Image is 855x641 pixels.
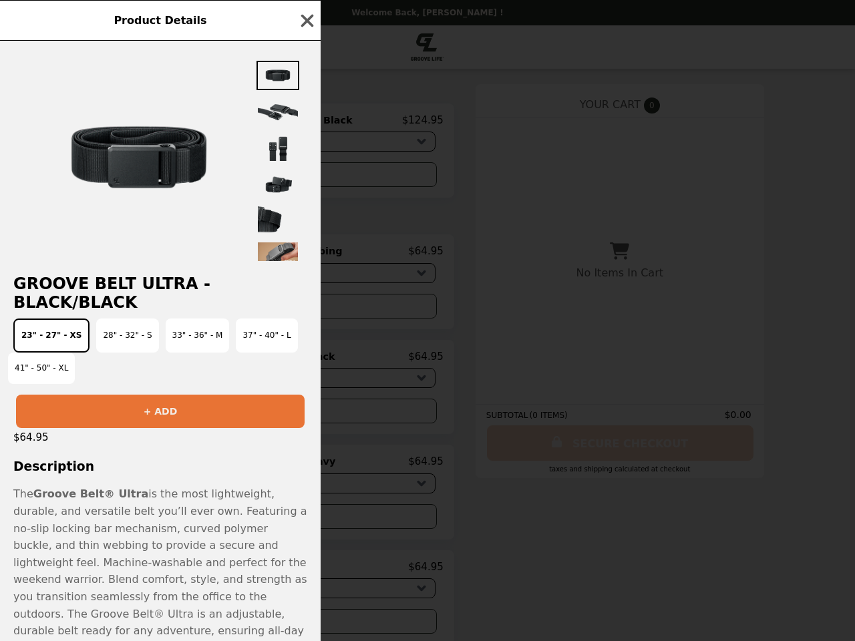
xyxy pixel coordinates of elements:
button: 33" - 36" - M [166,318,230,353]
button: 41" - 50" - XL [8,353,75,384]
strong: Groove Belt® Ultra [33,487,148,500]
img: Thumbnail 5 [256,205,299,234]
button: 37" - 40" - L [236,318,297,353]
img: Thumbnail 3 [256,133,299,162]
button: + ADD [16,395,305,428]
button: 28" - 32" - S [96,318,158,353]
img: Thumbnail 2 [256,97,299,126]
span: Product Details [114,14,206,27]
img: 23" - 27" - XS [27,83,250,232]
button: 23" - 27" - XS [13,318,90,353]
img: Thumbnail 6 [256,241,299,270]
img: Thumbnail 1 [256,61,299,90]
img: Thumbnail 4 [256,169,299,198]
